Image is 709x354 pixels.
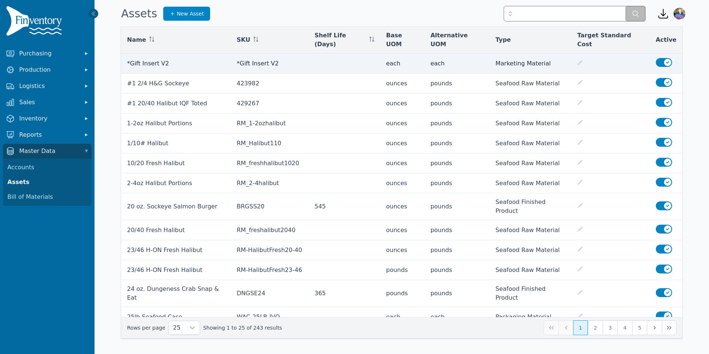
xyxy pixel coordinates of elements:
[3,111,92,126] button: Inventory
[19,147,78,156] span: Master Data
[231,173,309,193] td: RM_2-4halibut
[490,133,571,153] td: Seafood Raw Material
[203,324,282,331] span: Showing 1 to 25 of 243 results
[121,240,231,260] td: 23/46 H-ON Fresh Halibut
[425,74,490,93] td: pounds
[490,113,571,133] td: Seafood Raw Material
[425,240,490,260] td: pounds
[121,153,231,173] td: 10/20 Fresh Halibut
[19,49,78,58] span: Purchasing
[425,113,490,133] td: pounds
[121,307,231,327] td: 25lb Seafood Case
[121,280,231,307] td: 24 oz. Dungeness Crab Snap & Eat
[177,10,204,17] span: New Asset
[380,74,425,93] td: ounces
[380,280,425,307] td: pounds
[490,74,571,93] td: Seafood Raw Material
[490,54,571,74] td: Marketing Material
[127,35,146,44] span: Name
[6,6,65,39] img: Finventory
[490,93,571,113] td: Seafood Raw Material
[231,74,309,93] td: 423982
[380,220,425,240] td: ounces
[3,46,92,61] button: Purchasing
[573,320,588,335] button: Page 1
[632,320,647,335] button: Page 5
[3,144,92,159] button: Master Data
[577,31,644,49] span: Target Standard Cost
[425,220,490,240] td: pounds
[380,240,425,260] td: ounces
[121,113,231,133] td: 1-2oz Halibut Portions
[4,190,90,204] a: Bill of Materials
[231,93,309,113] td: 429267
[425,173,490,193] td: pounds
[121,93,231,113] td: #1 20/40 Halibut IQF Toted
[121,260,231,280] td: 23/46 H-ON Fresh Halibut
[121,54,231,74] td: *Gift Insert V2
[231,220,309,240] td: RM_freshalibut2040
[380,307,425,327] td: each
[231,280,309,307] td: DNGSE24
[3,95,92,110] button: Sales
[425,280,490,307] td: pounds
[674,8,685,20] img: Jennifer Keith
[425,307,490,327] td: each
[121,193,231,220] td: 20 oz. Sockeye Salmon Burger
[425,193,490,220] td: pounds
[121,220,231,240] td: 20/40 Fresh Halibut
[380,54,425,74] td: each
[309,193,380,220] td: 545
[19,130,78,139] span: Reports
[588,320,603,335] button: Page 2
[3,127,92,142] button: Reports
[4,175,90,190] a: Assets
[490,307,571,327] td: Packaging Material
[425,260,490,280] td: pounds
[380,193,425,220] td: ounces
[617,320,632,335] button: Page 4
[431,31,484,49] span: Alternative UOM
[231,153,309,173] td: RM_freshhalibut1020
[380,113,425,133] td: ounces
[490,153,571,173] td: Seafood Raw Material
[237,35,250,44] span: SKU
[496,35,511,44] span: Type
[380,260,425,280] td: pounds
[121,133,231,153] td: 1/10# Halibut
[121,74,231,93] td: #1 2/4 H&G Sockeye
[231,133,309,153] td: RM_Halibut110
[3,62,92,77] button: Production
[3,79,92,93] button: Logistics
[231,240,309,260] td: RM-HalibutFresh20-40
[380,93,425,113] td: ounces
[490,280,571,307] td: Seafood Finished Product
[490,220,571,240] td: Seafood Raw Material
[19,82,78,91] span: Logistics
[309,280,380,307] td: 365
[425,153,490,173] td: pounds
[603,320,617,335] button: Page 3
[231,54,309,74] td: *Gift Insert V2
[380,153,425,173] td: ounces
[425,54,490,74] td: each
[386,31,419,49] span: Base UOM
[4,160,90,175] a: Accounts
[425,93,490,113] td: pounds
[315,31,366,49] span: Shelf Life (Days)
[19,65,78,74] span: Production
[490,173,571,193] td: Seafood Raw Material
[490,240,571,260] td: Seafood Raw Material
[490,260,571,280] td: Seafood Raw Material
[380,133,425,153] td: ounces
[231,193,309,220] td: BRGSS20
[231,113,309,133] td: RM_1-2ozhalibut
[163,7,210,21] a: New Asset
[231,260,309,280] td: RM-HalibutFresh23-46
[121,173,231,193] td: 2-4oz Halibut Portions
[425,133,490,153] td: pounds
[656,35,677,44] span: Active
[647,320,662,335] button: Next Page
[490,193,571,220] td: Seafood Finished Product
[169,321,185,334] span: Rows per page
